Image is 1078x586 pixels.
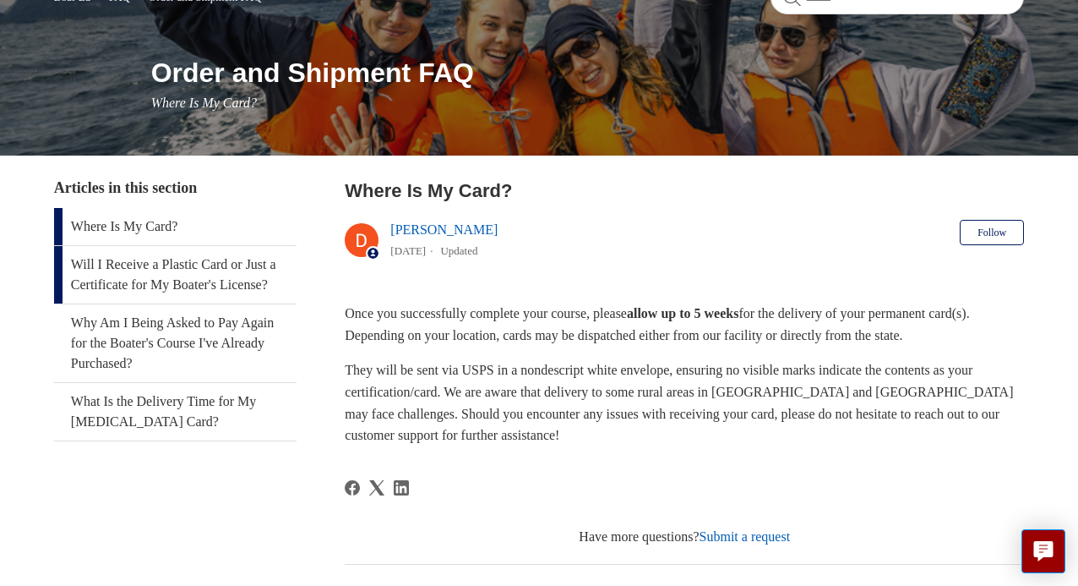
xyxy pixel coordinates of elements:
[345,359,1024,446] p: They will be sent via USPS in a nondescript white envelope, ensuring no visible marks indicate th...
[151,52,1025,93] h1: Order and Shipment FAQ
[700,529,791,544] a: Submit a request
[345,480,360,496] svg: Share this page on Facebook
[54,246,297,304] a: Will I Receive a Plastic Card or Just a Certificate for My Boater's License?
[960,220,1024,245] button: Follow Article
[394,480,409,496] a: LinkedIn
[345,480,360,496] a: Facebook
[440,244,477,257] li: Updated
[345,177,1024,205] h2: Where Is My Card?
[345,527,1024,547] div: Have more questions?
[394,480,409,496] svg: Share this page on LinkedIn
[54,208,297,245] a: Where Is My Card?
[1021,529,1065,573] button: Live chat
[627,306,738,320] strong: allow up to 5 weeks
[369,480,384,496] a: X Corp
[54,304,297,382] a: Why Am I Being Asked to Pay Again for the Boater's Course I've Already Purchased?
[345,303,1024,346] p: Once you successfully complete your course, please for the delivery of your permanent card(s). De...
[54,179,197,196] span: Articles in this section
[369,480,384,496] svg: Share this page on X Corp
[54,383,297,441] a: What Is the Delivery Time for My [MEDICAL_DATA] Card?
[390,222,498,237] a: [PERSON_NAME]
[151,96,257,110] span: Where Is My Card?
[390,244,426,257] time: 04/15/2024, 17:31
